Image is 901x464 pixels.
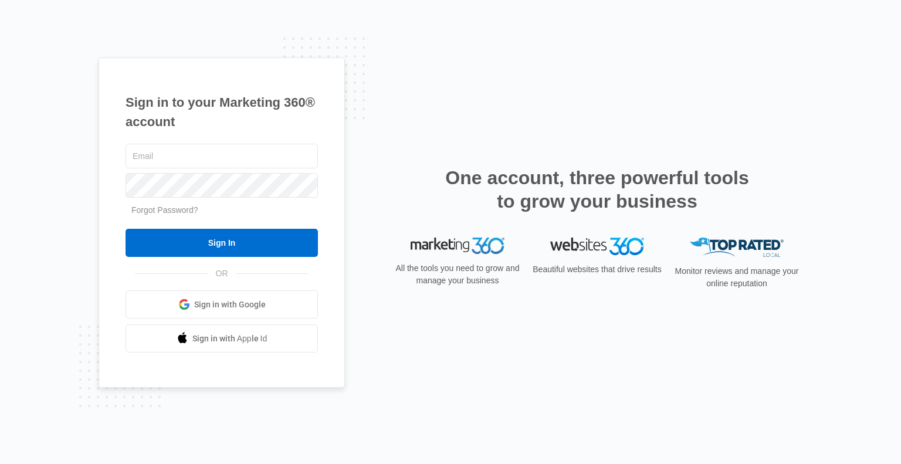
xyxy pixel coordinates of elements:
[126,93,318,131] h1: Sign in to your Marketing 360® account
[550,238,644,255] img: Websites 360
[126,290,318,319] a: Sign in with Google
[411,238,504,254] img: Marketing 360
[690,238,784,257] img: Top Rated Local
[671,265,802,290] p: Monitor reviews and manage your online reputation
[192,333,267,345] span: Sign in with Apple Id
[208,267,236,280] span: OR
[126,229,318,257] input: Sign In
[131,205,198,215] a: Forgot Password?
[126,144,318,168] input: Email
[126,324,318,353] a: Sign in with Apple Id
[194,299,266,311] span: Sign in with Google
[442,166,753,213] h2: One account, three powerful tools to grow your business
[531,263,663,276] p: Beautiful websites that drive results
[392,262,523,287] p: All the tools you need to grow and manage your business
